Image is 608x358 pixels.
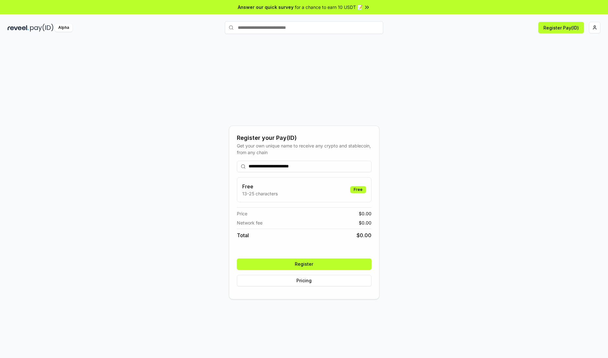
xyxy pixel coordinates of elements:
[30,24,54,32] img: pay_id
[237,275,371,286] button: Pricing
[242,190,278,197] p: 13-25 characters
[242,183,278,190] h3: Free
[359,219,371,226] span: $ 0.00
[238,4,294,10] span: Answer our quick survey
[237,133,371,142] div: Register your Pay(ID)
[357,231,371,239] span: $ 0.00
[538,22,584,33] button: Register Pay(ID)
[359,210,371,217] span: $ 0.00
[237,219,263,226] span: Network fee
[237,231,249,239] span: Total
[8,24,29,32] img: reveel_dark
[237,142,371,156] div: Get your own unique name to receive any crypto and stablecoin, from any chain
[237,210,247,217] span: Price
[55,24,73,32] div: Alpha
[295,4,363,10] span: for a chance to earn 10 USDT 📝
[237,258,371,270] button: Register
[350,186,366,193] div: Free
